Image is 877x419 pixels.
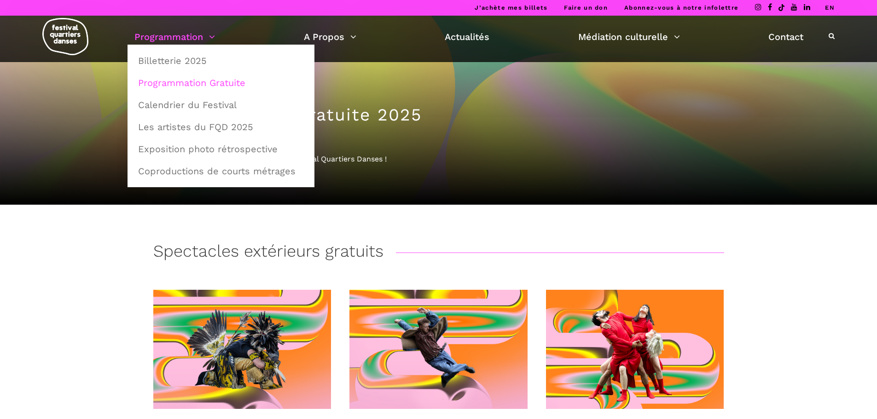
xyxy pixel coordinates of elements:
a: Exposition photo rétrospective [133,138,309,160]
div: Découvrez la programmation 2025 du Festival Quartiers Danses ! [153,153,724,165]
a: Billetterie 2025 [133,50,309,71]
a: Faire un don [564,4,608,11]
a: Les artistes du FQD 2025 [133,116,309,138]
a: A Propos [304,29,356,45]
a: Programmation [134,29,215,45]
a: Calendrier du Festival [133,94,309,115]
a: Actualités [445,29,489,45]
a: Coproductions de courts métrages [133,161,309,182]
a: Abonnez-vous à notre infolettre [624,4,738,11]
img: logo-fqd-med [42,18,88,55]
a: J’achète mes billets [475,4,547,11]
a: Programmation Gratuite [133,72,309,93]
a: EN [825,4,835,11]
a: Médiation culturelle [578,29,680,45]
a: Contact [768,29,803,45]
h1: Programmation gratuite 2025 [153,105,724,125]
h3: Spectacles extérieurs gratuits [153,241,383,264]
